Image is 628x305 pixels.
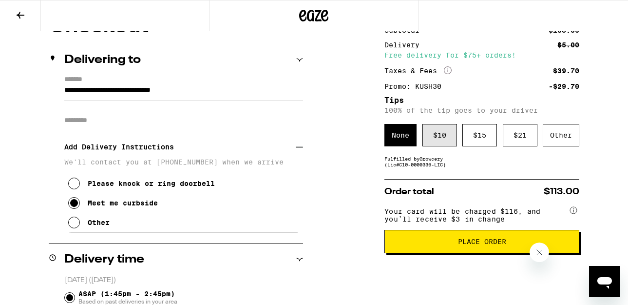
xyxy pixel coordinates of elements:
span: Place Order [458,238,506,245]
button: Other [68,213,110,232]
p: 100% of the tip goes to your driver [384,106,579,114]
div: $ 21 [503,124,537,146]
h3: Add Delivery Instructions [64,136,296,158]
button: Please knock or ring doorbell [68,174,215,193]
div: Subtotal [384,27,426,34]
div: Taxes & Fees [384,66,452,75]
span: Hi. Need any help? [6,7,70,15]
div: Promo: KUSH30 [384,83,448,90]
h2: Delivery time [64,254,144,265]
span: $113.00 [544,187,579,196]
div: Other [88,219,110,226]
span: Your card will be charged $116, and you’ll receive $3 in change [384,204,568,223]
button: Place Order [384,230,579,253]
div: -$29.70 [549,83,579,90]
span: Order total [384,187,434,196]
div: Please knock or ring doorbell [88,180,215,187]
iframe: Close message [530,243,549,262]
div: $103.00 [549,27,579,34]
div: $ 15 [462,124,497,146]
p: [DATE] ([DATE]) [65,276,303,285]
h2: Delivering to [64,54,141,66]
div: $39.70 [553,67,579,74]
p: We'll contact you at [PHONE_NUMBER] when we arrive [64,158,303,166]
div: $ 10 [422,124,457,146]
button: Meet me curbside [68,193,158,213]
iframe: Button to launch messaging window [589,266,620,297]
div: Delivery [384,41,426,48]
div: Meet me curbside [88,199,158,207]
div: $5.00 [557,41,579,48]
div: Free delivery for $75+ orders! [384,52,579,59]
div: Fulfilled by Growcery (Lic# C10-0000336-LIC ) [384,156,579,167]
div: Other [543,124,579,146]
div: None [384,124,417,146]
h5: Tips [384,97,579,104]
